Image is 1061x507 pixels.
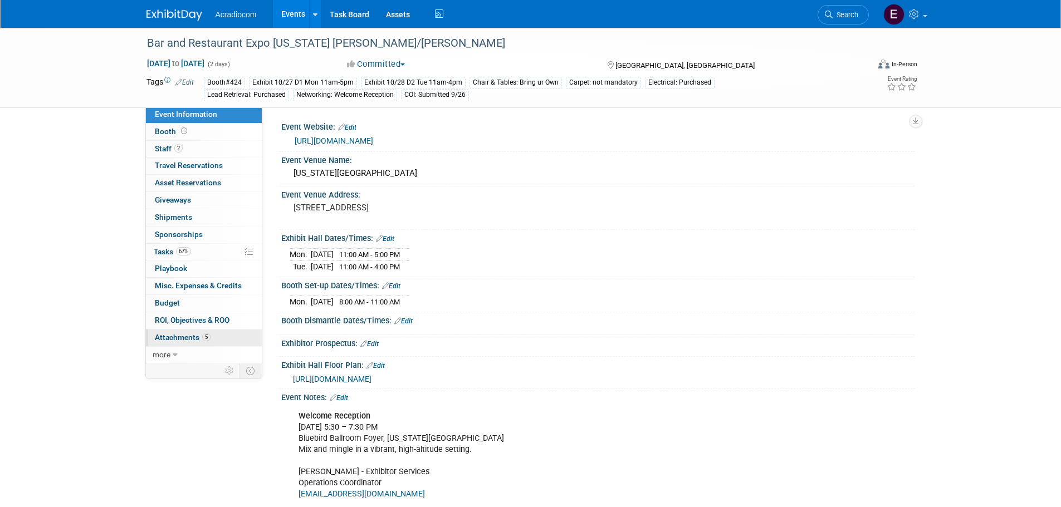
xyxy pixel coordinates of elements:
div: Booth Set-up Dates/Times: [281,277,915,292]
a: [EMAIL_ADDRESS][DOMAIN_NAME] [299,489,425,499]
div: Exhibit Hall Floor Plan: [281,357,915,371]
span: Playbook [155,264,187,273]
td: [DATE] [311,261,334,273]
span: Travel Reservations [155,161,223,170]
a: Edit [366,362,385,370]
a: [URL][DOMAIN_NAME] [293,375,371,383]
div: Exhibitor Prospectus: [281,335,915,350]
span: ROI, Objectives & ROO [155,316,229,324]
span: Giveaways [155,195,191,204]
a: Budget [146,295,262,312]
a: Tasks67% [146,244,262,260]
td: [DATE] [311,296,334,308]
span: more [153,350,170,359]
b: Welcome Reception [299,411,370,421]
div: Exhibit 10/28 D2 Tue 11am-4pm [361,77,466,88]
div: [DATE] 5:30 – 7:30 PM Bluebird Ballroom Foyer, [US_STATE][GEOGRAPHIC_DATA] Mix and mingle in a vi... [291,405,793,506]
span: [GEOGRAPHIC_DATA], [GEOGRAPHIC_DATA] [615,61,755,70]
span: Budget [155,298,180,307]
a: Asset Reservations [146,175,262,191]
span: Staff [155,144,183,153]
span: 2 [174,144,183,152]
a: Staff2 [146,141,262,157]
div: Electrical: Purchased [645,77,715,88]
td: Tue. [290,261,311,273]
a: more [146,347,262,363]
pre: [STREET_ADDRESS] [294,203,533,213]
a: Edit [394,317,413,325]
span: 11:00 AM - 4:00 PM [339,263,400,271]
div: Booth Dismantle Dates/Times: [281,312,915,327]
span: Misc. Expenses & Credits [155,281,242,290]
div: Event Venue Name: [281,152,915,166]
div: Event Notes: [281,389,915,403]
div: Event Rating [887,76,917,82]
span: Sponsorships [155,230,203,239]
div: Networking: Welcome Reception [293,89,397,101]
a: Shipments [146,209,262,226]
span: Booth not reserved yet [179,127,189,135]
td: [DATE] [311,249,334,261]
a: Edit [338,124,356,131]
a: Attachments5 [146,329,262,346]
a: ROI, Objectives & ROO [146,312,262,329]
button: Committed [343,58,409,70]
div: In-Person [891,60,917,68]
div: Booth#424 [204,77,245,88]
div: [US_STATE][GEOGRAPHIC_DATA] [290,165,907,182]
span: [DATE] [DATE] [146,58,205,68]
td: Toggle Event Tabs [239,363,262,378]
span: 8:00 AM - 11:00 AM [339,298,400,306]
a: Misc. Expenses & Credits [146,278,262,294]
span: Event Information [155,110,217,119]
td: Mon. [290,296,311,308]
span: Booth [155,127,189,136]
img: Elizabeth Martinez [883,4,904,25]
div: Bar and Restaurant Expo [US_STATE] [PERSON_NAME]/[PERSON_NAME] [143,33,852,53]
a: Edit [382,282,400,290]
div: Event Venue Address: [281,186,915,200]
span: 5 [202,333,211,341]
a: Edit [376,235,394,243]
span: Tasks [154,247,191,256]
div: Exhibit 10/27 D1 Mon 11am-5pm [249,77,357,88]
a: Sponsorships [146,227,262,243]
img: Format-Inperson.png [878,60,889,68]
td: Tags [146,76,194,101]
span: Acradiocom [216,10,257,19]
a: Playbook [146,260,262,277]
td: Mon. [290,249,311,261]
span: Shipments [155,213,192,221]
a: Edit [175,78,194,86]
a: [URL][DOMAIN_NAME] [295,136,373,145]
div: Exhibit Hall Dates/Times: [281,230,915,244]
span: 67% [176,247,191,255]
a: Giveaways [146,192,262,209]
a: Edit [360,340,379,348]
span: Asset Reservations [155,178,221,187]
span: Search [833,11,858,19]
div: Chair & Tables: Bring ur Own [470,77,562,88]
span: (2 days) [207,61,230,68]
div: Lead Retrieval: Purchased [204,89,289,101]
a: Booth [146,124,262,140]
div: Event Website: [281,119,915,133]
a: Search [818,5,869,24]
div: Carpet: not mandatory [566,77,641,88]
div: Event Format [803,58,918,75]
span: Attachments [155,333,211,342]
a: Travel Reservations [146,157,262,174]
span: to [170,59,181,68]
span: 11:00 AM - 5:00 PM [339,250,400,259]
a: Edit [330,394,348,402]
td: Personalize Event Tab Strip [220,363,239,378]
a: Event Information [146,106,262,123]
img: ExhibitDay [146,9,202,21]
div: COI: Submitted 9/26 [401,89,469,101]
